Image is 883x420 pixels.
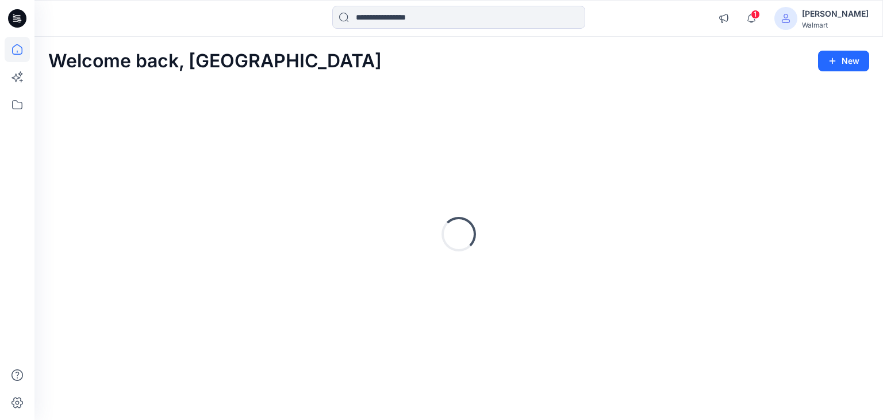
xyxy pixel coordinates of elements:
[818,51,869,71] button: New
[802,21,869,29] div: Walmart
[781,14,790,23] svg: avatar
[751,10,760,19] span: 1
[802,7,869,21] div: [PERSON_NAME]
[48,51,382,72] h2: Welcome back, [GEOGRAPHIC_DATA]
